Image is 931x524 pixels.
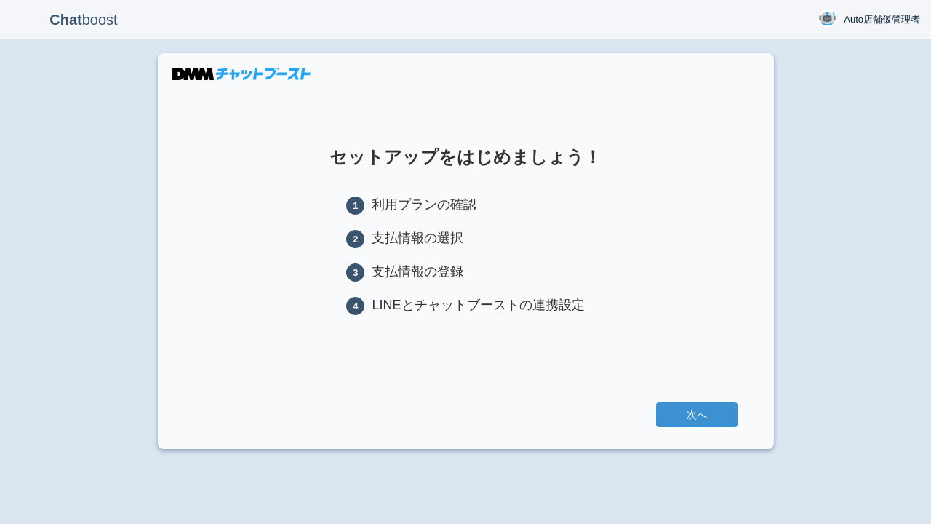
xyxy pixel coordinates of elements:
img: User Image [818,9,836,28]
span: 1 [346,196,364,215]
p: boost [11,1,156,38]
a: 次へ [656,402,738,427]
img: DMMチャットブースト [172,68,311,80]
h1: セットアップをはじめましょう！ [194,148,738,167]
span: 4 [346,297,364,315]
span: Auto店舗仮管理者 [844,12,920,27]
li: 支払情報の選択 [346,229,584,248]
b: Chat [49,12,81,28]
li: 利用プランの確認 [346,196,584,215]
span: 2 [346,230,364,248]
span: 3 [346,263,364,282]
li: LINEとチャットブーストの連携設定 [346,296,584,315]
li: 支払情報の登録 [346,263,584,282]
